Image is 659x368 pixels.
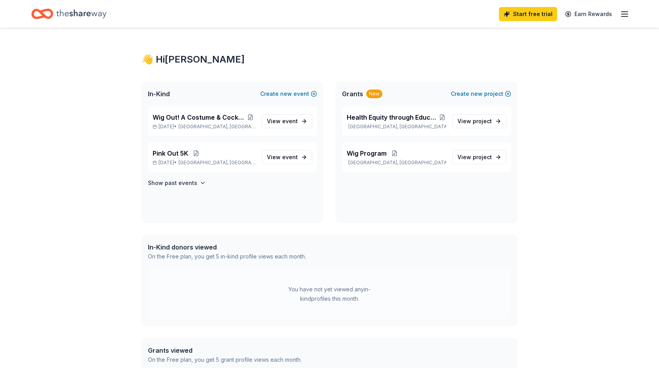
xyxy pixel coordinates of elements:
p: [GEOGRAPHIC_DATA], [GEOGRAPHIC_DATA] [347,124,446,130]
a: Earn Rewards [560,7,617,21]
a: View event [262,114,312,128]
div: New [366,90,382,98]
button: Createnewevent [260,89,317,99]
button: Show past events [148,178,206,188]
a: View event [262,150,312,164]
a: View project [452,114,506,128]
a: Start free trial [499,7,557,21]
div: 👋 Hi [PERSON_NAME] [142,53,517,66]
span: View [457,117,492,126]
div: Grants viewed [148,346,302,355]
span: event [282,118,298,124]
p: [GEOGRAPHIC_DATA], [GEOGRAPHIC_DATA] [347,160,446,166]
span: [GEOGRAPHIC_DATA], [GEOGRAPHIC_DATA] [178,160,256,166]
span: View [267,117,298,126]
button: Createnewproject [451,89,511,99]
span: [GEOGRAPHIC_DATA], [GEOGRAPHIC_DATA] [178,124,256,130]
span: event [282,154,298,160]
p: [DATE] • [153,124,256,130]
span: Grants [342,89,363,99]
a: View project [452,150,506,164]
span: In-Kind [148,89,170,99]
p: [DATE] • [153,160,256,166]
span: Wig Out! A Costume & Cocktail Party for Hope [153,113,245,122]
span: Pink Out 5K [153,149,188,158]
span: Health Equity through Education, Early Detection, and Support [347,113,439,122]
span: new [471,89,483,99]
span: View [267,153,298,162]
span: Wig Program [347,149,387,158]
span: View [457,153,492,162]
div: You have not yet viewed any in-kind profiles this month. [281,285,378,303]
span: project [473,154,492,160]
a: Home [31,5,106,23]
span: project [473,118,492,124]
div: On the Free plan, you get 5 grant profile views each month. [148,355,302,364]
div: In-Kind donors viewed [148,242,306,252]
h4: Show past events [148,178,197,188]
div: On the Free plan, you get 5 in-kind profile views each month. [148,252,306,261]
span: new [280,89,292,99]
